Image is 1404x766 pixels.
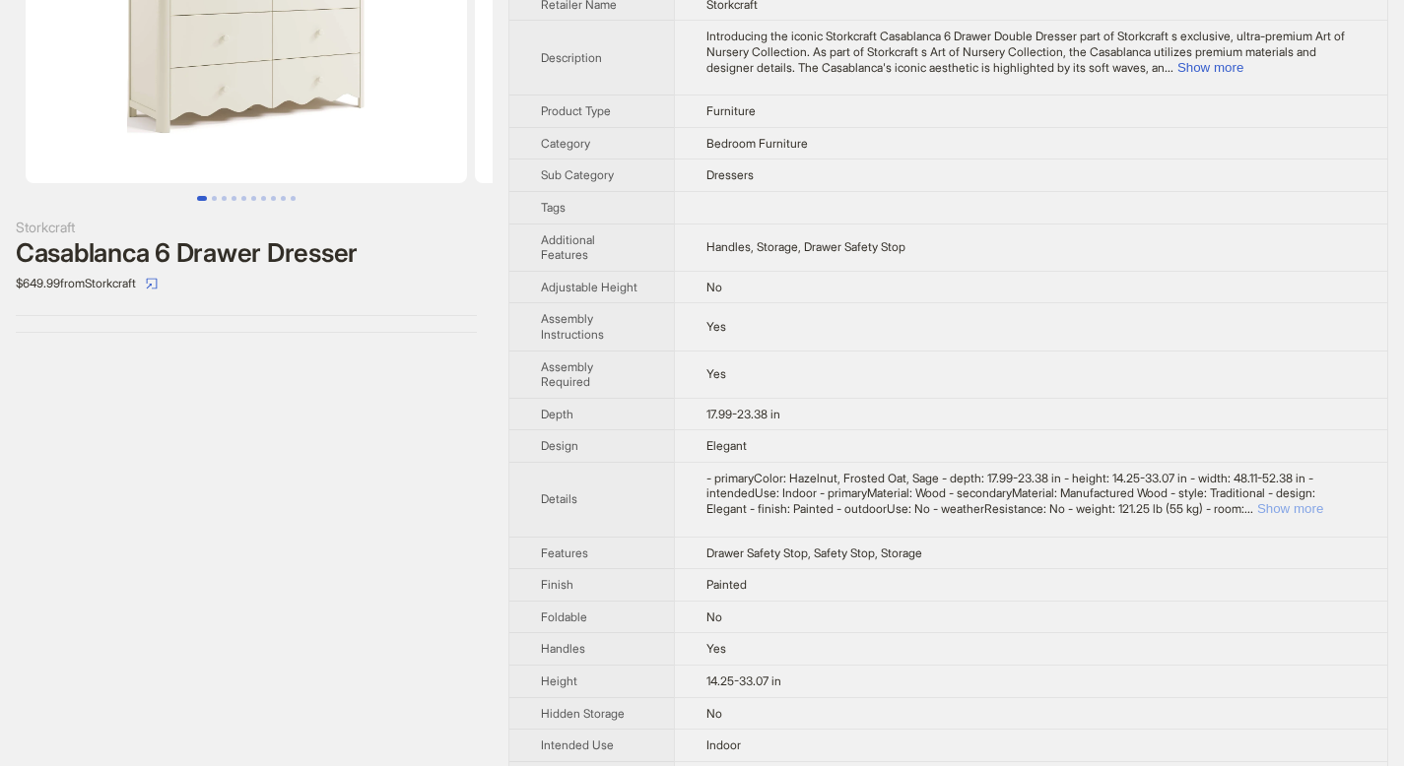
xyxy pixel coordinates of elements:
[706,609,722,624] span: No
[541,673,577,688] span: Height
[706,136,808,151] span: Bedroom Furniture
[232,196,236,201] button: Go to slide 4
[541,641,585,656] span: Handles
[251,196,256,201] button: Go to slide 6
[1257,501,1323,516] button: Expand
[16,217,477,238] div: Storkcraft
[706,577,747,592] span: Painted
[1177,60,1243,75] button: Expand
[541,280,637,294] span: Adjustable Height
[197,196,207,201] button: Go to slide 1
[541,50,602,65] span: Description
[541,359,593,390] span: Assembly Required
[706,280,722,294] span: No
[541,200,566,215] span: Tags
[261,196,266,201] button: Go to slide 7
[1165,60,1173,75] span: ...
[706,438,747,453] span: Elegant
[706,737,741,752] span: Indoor
[706,545,922,560] span: Drawer Safety Stop, Safety Stop, Storage
[706,167,754,182] span: Dressers
[541,136,590,151] span: Category
[706,673,781,688] span: 14.25-33.07 in
[1244,501,1253,516] span: ...
[281,196,286,201] button: Go to slide 9
[541,407,573,421] span: Depth
[291,196,296,201] button: Go to slide 10
[541,706,625,721] span: Hidden Storage
[706,471,1315,516] span: - primaryColor: Hazelnut, Frosted Oat, Sage - depth: 17.99-23.38 in - height: 14.25-33.07 in - wi...
[541,103,611,118] span: Product Type
[706,471,1356,517] div: - primaryColor: Hazelnut, Frosted Oat, Sage - depth: 17.99-23.38 in - height: 14.25-33.07 in - wi...
[212,196,217,201] button: Go to slide 2
[146,278,158,289] span: select
[706,366,726,381] span: Yes
[706,706,722,721] span: No
[541,311,604,342] span: Assembly Instructions
[541,577,573,592] span: Finish
[16,238,477,268] div: Casablanca 6 Drawer Dresser
[541,167,614,182] span: Sub Category
[706,319,726,334] span: Yes
[541,491,577,506] span: Details
[271,196,276,201] button: Go to slide 8
[706,641,726,656] span: Yes
[541,609,587,624] span: Foldable
[706,29,1345,74] span: Introducing the iconic Storkcraft Casablanca 6 Drawer Double Dresser part of Storkcraft s exclusi...
[541,545,588,560] span: Features
[241,196,246,201] button: Go to slide 5
[541,737,614,752] span: Intended Use
[706,103,756,118] span: Furniture
[541,232,595,263] span: Additional Features
[16,268,477,299] div: $649.99 from Storkcraft
[706,239,905,254] span: Handles, Storage, Drawer Safety Stop
[541,438,578,453] span: Design
[706,29,1356,75] div: Introducing the iconic Storkcraft Casablanca 6 Drawer Double Dresser part of Storkcraft s exclusi...
[706,407,780,421] span: 17.99-23.38 in
[222,196,227,201] button: Go to slide 3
